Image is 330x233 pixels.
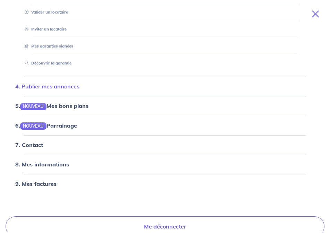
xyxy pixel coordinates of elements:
[15,122,77,129] a: 6.NOUVEAUParrainage
[22,61,71,66] a: Découvrir la garantie
[17,58,313,69] div: Découvrir la garantie
[17,24,313,35] div: Inviter un locataire
[17,41,313,52] div: Mes garanties signées
[8,177,322,191] div: 9. Mes factures
[15,102,88,109] a: 5.NOUVEAUMes bons plans
[8,79,322,93] div: 4. Publier mes annonces
[15,83,79,90] a: 4. Publier mes annonces
[15,180,57,187] a: 9. Mes factures
[15,161,69,168] a: 8. Mes informations
[8,138,322,152] div: 7. Contact
[8,157,322,171] div: 8. Mes informations
[8,119,322,132] div: 6.NOUVEAUParrainage
[22,27,67,32] a: Inviter un locataire
[22,10,68,15] a: Valider un locataire
[8,99,322,113] div: 5.NOUVEAUMes bons plans
[22,44,73,49] a: Mes garanties signées
[304,5,330,23] button: Toggle navigation
[15,141,43,148] a: 7. Contact
[17,7,313,18] div: Valider un locataire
